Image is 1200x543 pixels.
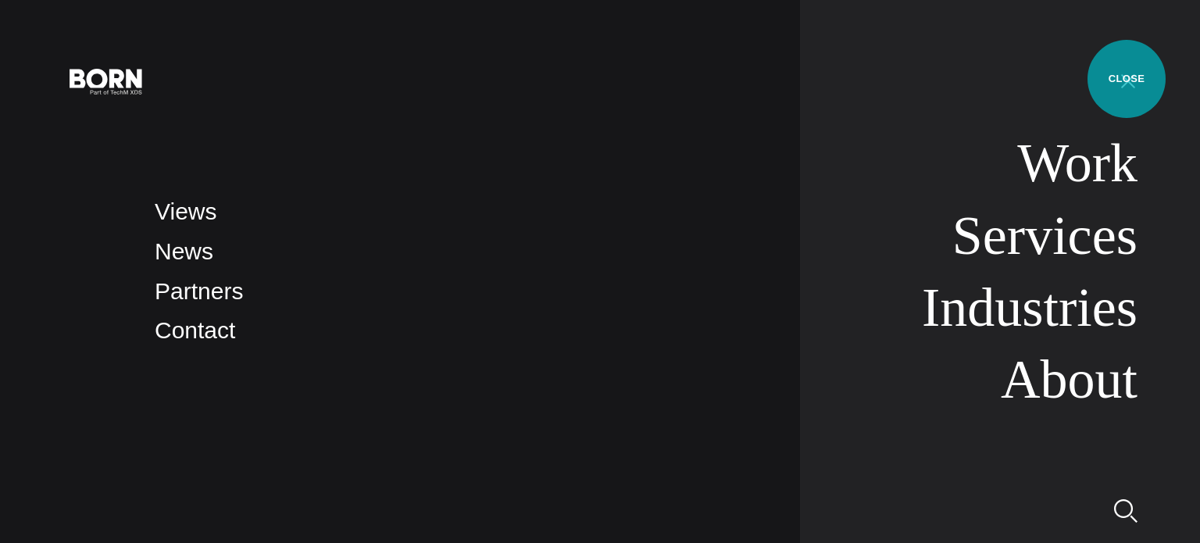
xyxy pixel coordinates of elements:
[922,277,1137,338] a: Industries
[155,278,243,304] a: Partners
[1017,133,1137,193] a: Work
[1109,64,1147,97] button: Open
[155,198,216,224] a: Views
[1114,499,1137,523] img: Search
[952,205,1137,266] a: Services
[155,238,213,264] a: News
[1001,349,1137,409] a: About
[155,317,235,343] a: Contact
